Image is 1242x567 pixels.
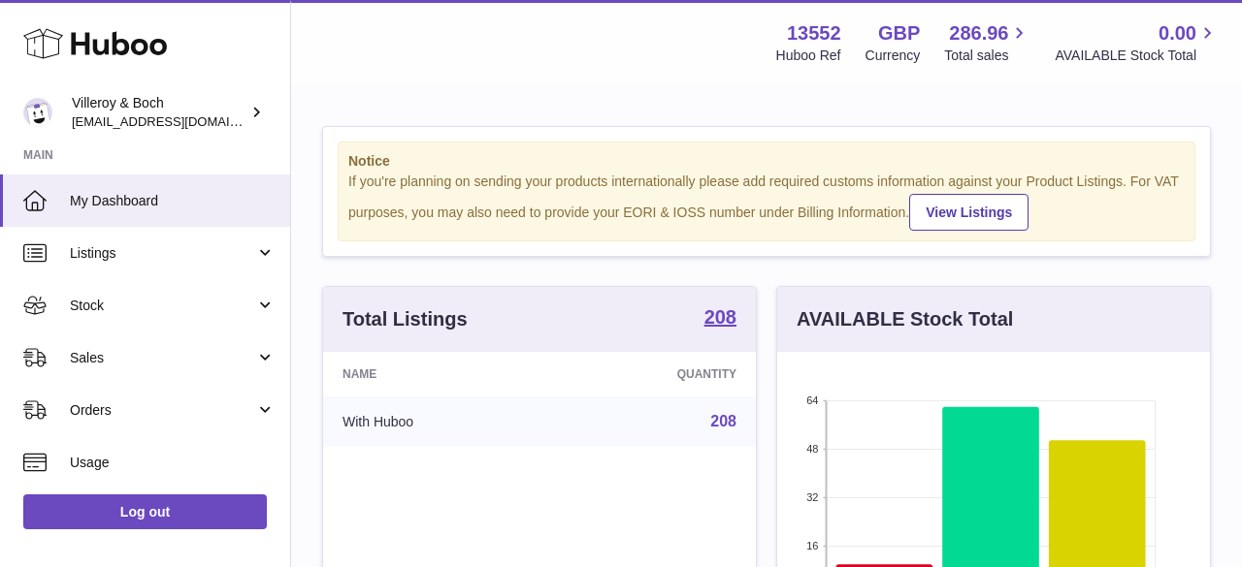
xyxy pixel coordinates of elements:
a: 208 [704,307,736,331]
a: 286.96 Total sales [944,20,1030,65]
span: Total sales [944,47,1030,65]
strong: Notice [348,152,1185,171]
h3: AVAILABLE Stock Total [797,306,1013,332]
text: 32 [806,491,818,503]
span: My Dashboard [70,192,276,210]
text: 16 [806,540,818,551]
th: Quantity [551,352,756,396]
td: With Huboo [323,396,551,447]
div: Villeroy & Boch [72,94,246,131]
span: 286.96 [949,20,1008,47]
span: [EMAIL_ADDRESS][DOMAIN_NAME] [72,113,285,129]
span: AVAILABLE Stock Total [1055,47,1219,65]
div: If you're planning on sending your products internationally please add required customs informati... [348,173,1185,231]
text: 48 [806,443,818,455]
strong: GBP [878,20,920,47]
a: 208 [710,413,736,429]
span: Orders [70,401,255,420]
span: Listings [70,244,255,263]
div: Currency [866,47,921,65]
strong: 13552 [787,20,841,47]
strong: 208 [704,307,736,327]
a: Log out [23,494,267,529]
span: Sales [70,349,255,367]
a: View Listings [909,194,1029,231]
th: Name [323,352,551,396]
img: internalAdmin-13552@internal.huboo.com [23,98,52,127]
a: 0.00 AVAILABLE Stock Total [1055,20,1219,65]
span: 0.00 [1159,20,1196,47]
text: 64 [806,394,818,406]
span: Usage [70,454,276,472]
div: Huboo Ref [776,47,841,65]
h3: Total Listings [343,306,468,332]
span: Stock [70,297,255,315]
